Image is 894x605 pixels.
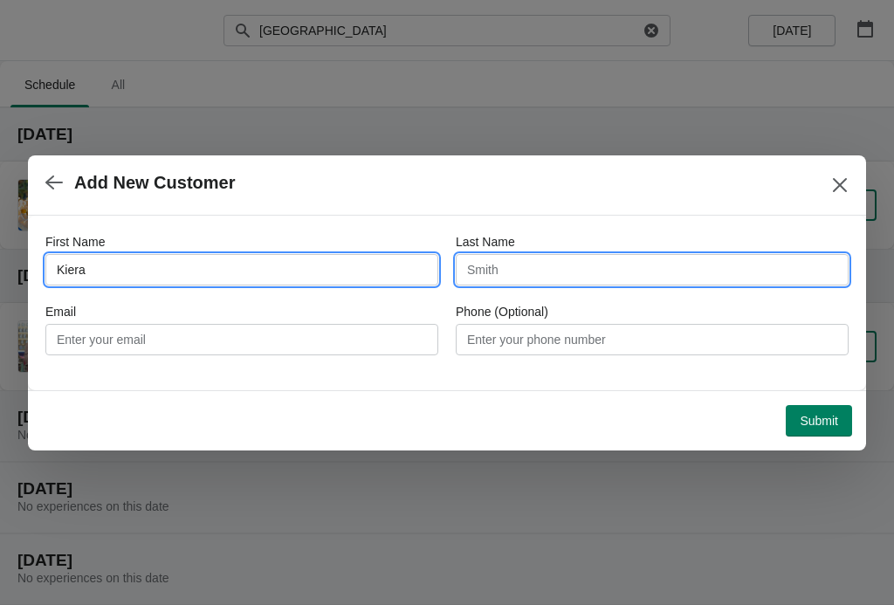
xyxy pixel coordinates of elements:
input: Smith [456,254,849,285]
button: Submit [786,405,852,437]
button: Close [824,169,856,201]
label: First Name [45,233,105,251]
input: John [45,254,438,285]
input: Enter your email [45,324,438,355]
span: Submit [800,414,838,428]
label: Phone (Optional) [456,303,548,320]
label: Email [45,303,76,320]
h2: Add New Customer [74,173,235,193]
input: Enter your phone number [456,324,849,355]
label: Last Name [456,233,515,251]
